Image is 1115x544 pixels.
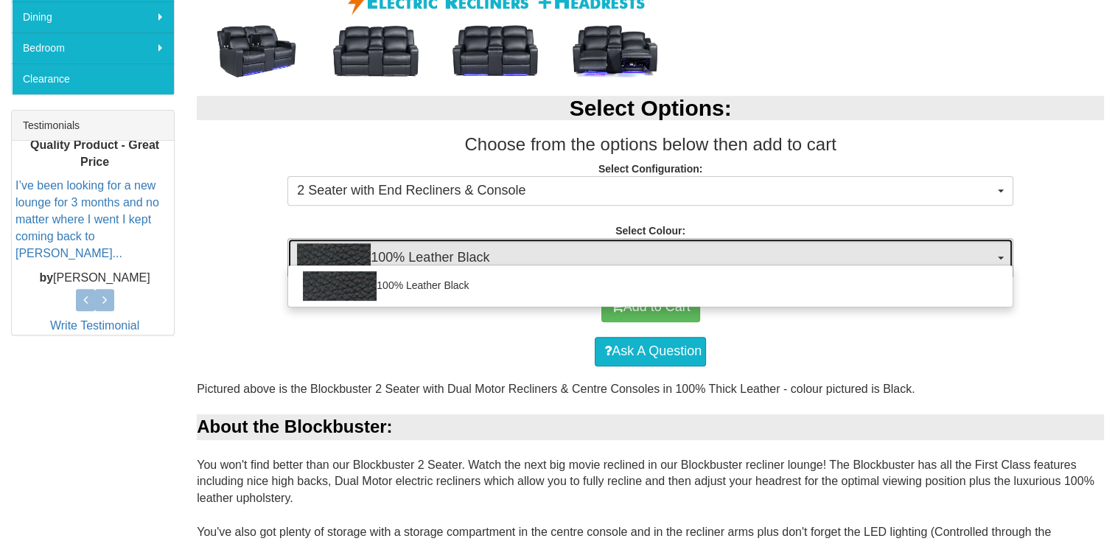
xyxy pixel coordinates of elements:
div: Testimonials [12,111,174,141]
strong: Select Configuration: [598,163,703,175]
button: Add to Cart [601,293,700,322]
button: 2 Seater with End Recliners & Console [287,176,1013,206]
span: 2 Seater with End Recliners & Console [297,181,994,200]
b: Quality Product - Great Price [30,138,159,167]
h3: Choose from the options below then add to cart [197,135,1104,154]
a: Dining [12,1,174,32]
div: About the Blockbuster: [197,414,1104,439]
a: I’ve been looking for a new lounge for 3 months and no matter where I went I kept coming back to ... [15,179,159,259]
button: 100% Leather Black100% Leather Black [287,238,1013,278]
a: Write Testimonial [50,319,139,332]
a: Ask A Question [595,337,706,366]
a: 100% Leather Black [288,269,1013,303]
img: 100% Leather Black [303,271,377,301]
p: [PERSON_NAME] [15,269,174,286]
a: Bedroom [12,32,174,63]
img: 100% Leather Black [297,243,371,273]
a: Clearance [12,63,174,94]
b: Select Options: [570,96,732,120]
strong: Select Colour: [615,225,685,237]
span: 100% Leather Black [297,243,994,273]
b: by [39,271,53,283]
